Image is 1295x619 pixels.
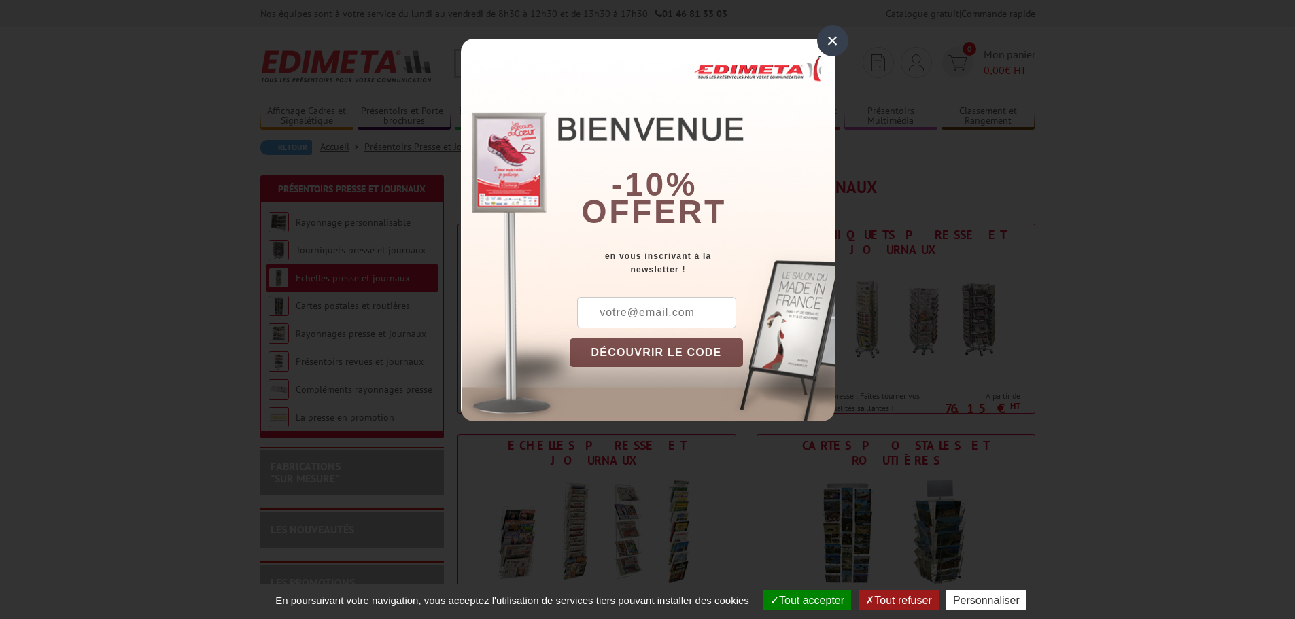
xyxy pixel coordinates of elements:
[577,297,736,328] input: votre@email.com
[570,338,744,367] button: DÉCOUVRIR LE CODE
[763,590,851,610] button: Tout accepter
[612,166,697,202] b: -10%
[581,194,727,230] font: offert
[817,25,848,56] div: ×
[570,249,835,277] div: en vous inscrivant à la newsletter !
[946,590,1026,610] button: Personnaliser (fenêtre modale)
[269,595,756,606] span: En poursuivant votre navigation, vous acceptez l'utilisation de services tiers pouvant installer ...
[859,590,938,610] button: Tout refuser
